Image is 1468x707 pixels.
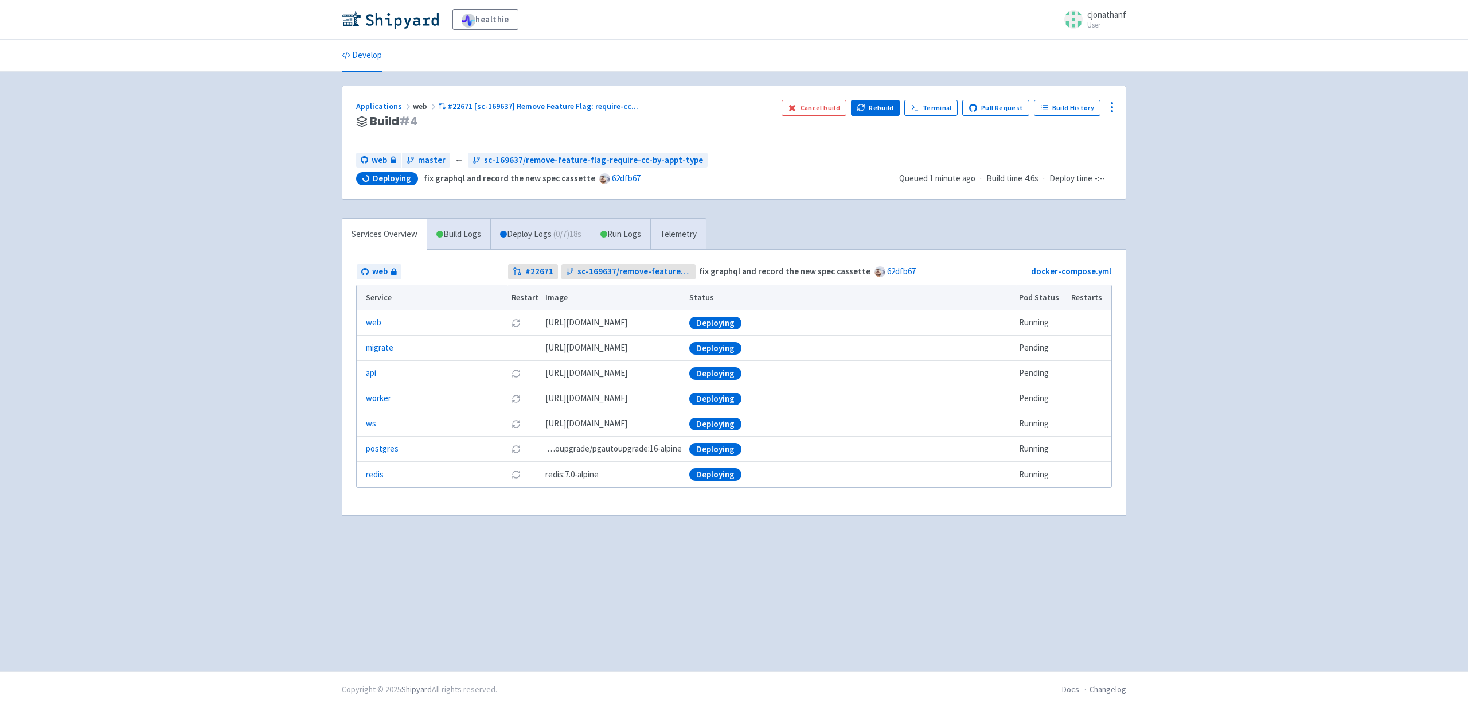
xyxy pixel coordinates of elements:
th: Pod Status [1016,285,1068,310]
button: Rebuild [851,100,900,116]
span: -:-- [1095,172,1105,185]
span: cjonathanf [1087,9,1126,20]
strong: fix graphql and record the new spec cassette [424,173,595,184]
a: Pull Request [962,100,1029,116]
img: Shipyard logo [342,10,439,29]
th: Image [542,285,686,310]
th: Restarts [1068,285,1111,310]
td: Pending [1016,361,1068,386]
strong: fix graphql and record the new spec cassette [699,266,870,277]
span: [DOMAIN_NAME][URL] [545,417,627,430]
a: Changelog [1090,684,1126,694]
a: web [357,264,401,279]
th: Status [686,285,1016,310]
a: migrate [366,341,393,355]
a: Docs [1062,684,1079,694]
div: · · [899,172,1112,185]
a: Services Overview [342,219,427,250]
span: Deploy time [1049,172,1092,185]
button: Restart pod [512,318,521,328]
span: 4.6s [1025,172,1038,185]
span: sc-169637/remove-feature-flag-require-cc-by-appt-type [577,265,692,278]
td: Running [1016,462,1068,487]
a: Deploy Logs (0/7)18s [490,219,591,250]
span: Build [370,115,418,128]
a: Terminal [904,100,958,116]
div: Copyright © 2025 All rights reserved. [342,683,497,696]
span: web [372,154,387,167]
small: User [1087,21,1126,29]
th: Service [357,285,507,310]
span: [DOMAIN_NAME][URL] [545,367,627,380]
a: web [366,316,381,329]
a: Develop [342,40,382,72]
a: Telemetry [650,219,706,250]
td: Running [1016,310,1068,336]
td: Running [1016,411,1068,437]
span: redis:7.0-alpine [545,468,599,481]
a: master [402,153,450,168]
span: [DOMAIN_NAME][URL] [545,341,627,355]
span: #22671 [sc-169637] Remove Feature Flag: require-cc ... [448,101,638,111]
a: api [366,367,376,380]
span: web [413,101,438,111]
span: # 4 [399,113,418,129]
button: Restart pod [512,419,521,429]
div: Deploying [689,443,741,456]
div: Deploying [689,367,741,380]
a: Build History [1034,100,1100,116]
div: Deploying [689,468,741,481]
a: Run Logs [591,219,650,250]
a: sc-169637/remove-feature-flag-require-cc-by-appt-type [561,264,696,279]
span: master [418,154,446,167]
td: Pending [1016,386,1068,411]
a: web [356,153,401,168]
a: Build Logs [427,219,490,250]
button: Restart pod [512,369,521,378]
a: 62dfb67 [612,173,641,184]
button: Restart pod [512,470,521,479]
span: web [372,265,388,278]
time: 1 minute ago [930,173,975,184]
div: Deploying [689,393,741,405]
a: sc-169637/remove-feature-flag-require-cc-by-appt-type [468,153,708,168]
a: Shipyard [401,684,432,694]
div: Deploying [689,418,741,430]
a: docker-compose.yml [1031,266,1111,277]
a: #22671 [sc-169637] Remove Feature Flag: require-cc... [438,101,640,111]
span: [DOMAIN_NAME][URL] [545,392,627,405]
a: cjonathanf User [1057,10,1126,29]
a: #22671 [508,264,558,279]
span: ( 0 / 7 ) 18s [553,228,581,241]
td: Running [1016,437,1068,462]
a: ws [366,417,376,430]
button: Restart pod [512,394,521,403]
td: Pending [1016,336,1068,361]
span: Deploying [373,173,411,184]
a: 62dfb67 [887,266,916,277]
a: healthie [452,9,518,30]
div: Deploying [689,317,741,329]
strong: # 22671 [525,265,553,278]
a: redis [366,468,384,481]
div: Deploying [689,342,741,355]
span: sc-169637/remove-feature-flag-require-cc-by-appt-type [484,154,703,167]
th: Restart [507,285,542,310]
span: Build time [986,172,1022,185]
button: Cancel build [782,100,846,116]
span: pgautoupgrade/pgautoupgrade:16-alpine [545,442,682,456]
span: ← [455,154,463,167]
button: Restart pod [512,445,521,454]
a: worker [366,392,391,405]
a: Applications [356,101,413,111]
span: Queued [899,173,975,184]
a: postgres [366,442,399,456]
span: [DOMAIN_NAME][URL] [545,316,627,329]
